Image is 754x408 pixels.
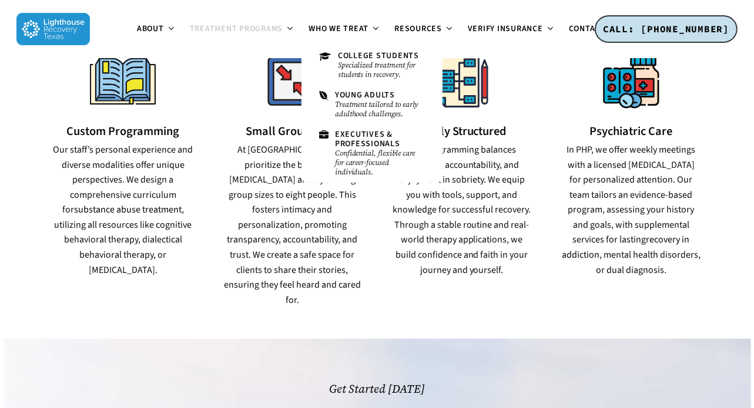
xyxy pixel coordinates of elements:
[595,15,738,43] a: CALL: [PHONE_NUMBER]
[313,124,431,183] a: Executives & ProfessionalsConfidential, flexible care for career-focused individuals.
[468,23,543,35] span: Verify Insurance
[53,125,193,138] h3: Custom Programming
[74,203,182,216] a: substance abuse treatment
[313,46,431,85] a: College StudentsSpecialized treatment for students in recovery.
[569,23,605,35] span: Contact
[130,25,183,34] a: About
[183,25,302,34] a: Treatment Programs
[137,23,164,35] span: About
[16,13,90,45] img: Lighthouse Recovery Texas
[335,129,400,149] span: Executives & Professionals
[562,25,624,34] a: Contact
[338,60,425,79] small: Specialized treatment for students in recovery.
[190,23,283,35] span: Treatment Programs
[222,143,362,308] p: At [GEOGRAPHIC_DATA], we prioritize the benefits of [MEDICAL_DATA] and by limiting group sizes to...
[222,125,362,138] h3: Small Group Sizes
[394,23,442,35] span: Resources
[53,143,193,278] p: Our staff’s personal experience and diverse modalities offer unique perspectives. We design a com...
[392,125,532,138] h3: Highly Structured
[561,143,701,278] p: In PHP, we offer weekly meetings with a licensed [MEDICAL_DATA] for personalized attention. Our t...
[335,89,395,101] span: Young Adults
[338,50,419,62] span: College Students
[392,143,532,278] p: Our programming balances structure, accountability, and enjoyment in sobriety. We equip you with ...
[561,125,701,138] h3: Psychiatric Care
[335,100,425,119] small: Treatment tailored to early adulthood challenges.
[387,25,461,34] a: Resources
[309,23,368,35] span: Who We Treat
[273,383,480,396] h2: Get Started [DATE]
[335,149,425,177] small: Confidential, flexible care for career-focused individuals.
[461,25,562,34] a: Verify Insurance
[301,25,387,34] a: Who We Treat
[313,85,431,124] a: Young AdultsTreatment tailored to early adulthood challenges.
[603,23,729,35] span: CALL: [PHONE_NUMBER]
